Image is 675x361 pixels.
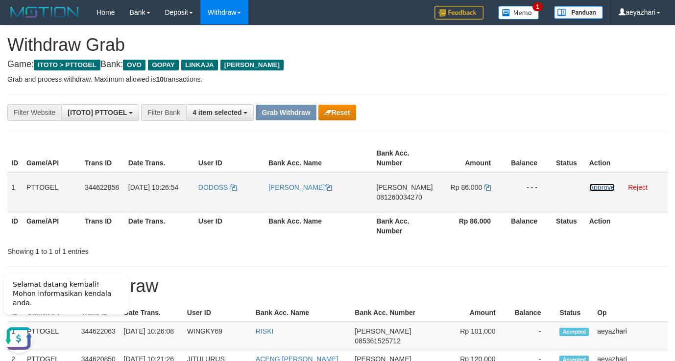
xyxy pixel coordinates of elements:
th: Action [585,212,668,240]
th: Balance [510,304,556,322]
img: MOTION_logo.png [7,5,82,20]
td: - - - [506,172,552,212]
span: 4 item selected [193,109,241,116]
th: Date Trans. [124,212,194,240]
span: 1 [532,2,543,11]
td: - [510,322,556,350]
h1: 15 Latest Withdraw [7,276,668,296]
h1: Withdraw Grab [7,35,668,55]
td: WINGKY69 [183,322,252,350]
span: [PERSON_NAME] [220,60,284,70]
th: Status [552,144,585,172]
td: 1 [7,172,23,212]
th: Trans ID [81,144,124,172]
a: Approve [589,183,615,191]
h4: Game: Bank: [7,60,668,69]
a: [PERSON_NAME] [268,183,332,191]
th: Balance [506,144,552,172]
a: RISKI [256,327,274,335]
span: [ITOTO] PTTOGEL [68,109,127,116]
th: Amount [437,144,506,172]
th: Bank Acc. Number [372,144,436,172]
th: Balance [506,212,552,240]
img: Feedback.jpg [434,6,483,20]
th: Game/API [23,144,81,172]
span: Accepted [559,328,589,336]
button: Reset [318,105,356,120]
th: Date Trans. [120,304,183,322]
span: Selamat datang kembali! Mohon informasikan kendala anda. [13,15,111,42]
p: Grab and process withdraw. Maximum allowed is transactions. [7,74,668,84]
th: Trans ID [81,212,124,240]
span: OVO [123,60,145,70]
span: Rp 86.000 [451,183,482,191]
th: Rp 86.000 [437,212,506,240]
strong: 10 [156,75,164,83]
span: 344622858 [85,183,119,191]
td: aeyazhari [593,322,668,350]
span: [DATE] 10:26:54 [128,183,178,191]
th: Bank Acc. Number [351,304,445,322]
th: Bank Acc. Name [265,212,372,240]
th: Amount [445,304,510,322]
a: Reject [628,183,648,191]
button: Open LiveChat chat widget [4,59,33,88]
span: Copy 085361525712 to clipboard [355,337,400,345]
th: User ID [194,212,265,240]
th: Status [555,304,593,322]
td: Rp 101,000 [445,322,510,350]
th: Op [593,304,668,322]
button: 4 item selected [186,104,254,121]
th: Status [552,212,585,240]
span: [PERSON_NAME] [376,183,433,191]
img: panduan.png [554,6,603,19]
span: ITOTO > PTTOGEL [34,60,100,70]
button: [ITOTO] PTTOGEL [61,104,139,121]
th: User ID [194,144,265,172]
div: Filter Website [7,104,61,121]
td: [DATE] 10:26:08 [120,322,183,350]
div: Showing 1 to 1 of 1 entries [7,243,274,256]
th: User ID [183,304,252,322]
th: ID [7,144,23,172]
a: DODOSS [198,183,237,191]
span: LINKAJA [181,60,218,70]
th: Bank Acc. Name [252,304,351,322]
th: Bank Acc. Name [265,144,372,172]
th: ID [7,212,23,240]
span: [PERSON_NAME] [355,327,411,335]
span: Copy 081260034270 to clipboard [376,193,422,201]
div: Filter Bank [141,104,186,121]
td: PTTOGEL [23,172,81,212]
th: Date Trans. [124,144,194,172]
th: Action [585,144,668,172]
th: Bank Acc. Number [372,212,436,240]
span: GOPAY [148,60,179,70]
img: Button%20Memo.svg [498,6,539,20]
button: Grab Withdraw [256,105,316,120]
a: Copy 86000 to clipboard [484,183,491,191]
th: Game/API [23,212,81,240]
span: DODOSS [198,183,228,191]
